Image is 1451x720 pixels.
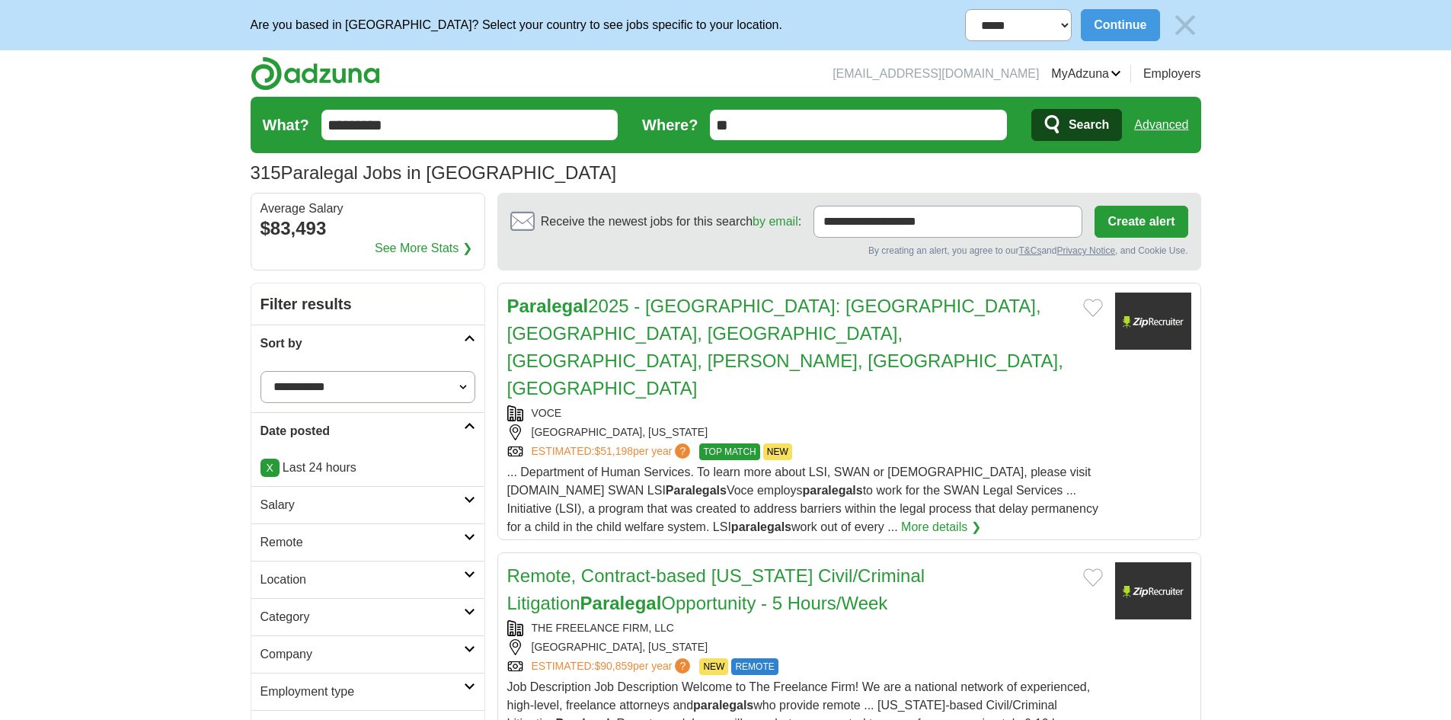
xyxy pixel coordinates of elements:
span: $90,859 [594,660,633,672]
p: Last 24 hours [260,459,475,477]
h2: Company [260,645,464,664]
a: See More Stats ❯ [375,239,472,258]
h2: Date posted [260,422,464,440]
span: TOP MATCH [699,443,759,460]
a: Advanced [1134,110,1188,140]
li: [EMAIL_ADDRESS][DOMAIN_NAME] [833,65,1039,83]
div: By creating an alert, you agree to our and , and Cookie Use. [510,244,1188,258]
h2: Remote [260,533,464,552]
a: Remote, Contract-based [US_STATE] Civil/Criminal LitigationParalegalOpportunity - 5 Hours/Week [507,565,925,613]
a: Salary [251,486,484,523]
span: ? [675,443,690,459]
img: Adzuna logo [251,56,380,91]
img: Company logo [1115,293,1191,350]
strong: paralegals [803,484,863,497]
h1: Paralegal Jobs in [GEOGRAPHIC_DATA] [251,162,617,183]
p: Are you based in [GEOGRAPHIC_DATA]? Select your country to see jobs specific to your location. [251,16,782,34]
a: T&Cs [1018,245,1041,256]
a: More details ❯ [901,518,981,536]
strong: paralegals [693,699,753,712]
div: [GEOGRAPHIC_DATA], [US_STATE] [507,639,1103,655]
strong: Paralegal [580,593,662,613]
a: Privacy Notice [1056,245,1115,256]
strong: Paralegals [666,484,727,497]
a: ESTIMATED:$51,198per year? [532,443,694,460]
a: Sort by [251,325,484,362]
span: Search [1069,110,1109,140]
a: Paralegal2025 - [GEOGRAPHIC_DATA]: [GEOGRAPHIC_DATA], [GEOGRAPHIC_DATA], [GEOGRAPHIC_DATA], [GEOG... [507,296,1063,398]
button: Add to favorite jobs [1083,299,1103,317]
a: Location [251,561,484,598]
a: Date posted [251,412,484,450]
img: Company logo [1115,562,1191,619]
img: icon_close_no_bg.svg [1169,9,1201,41]
label: Where? [642,114,698,136]
button: Search [1031,109,1122,141]
div: $83,493 [260,215,475,242]
span: ? [675,658,690,674]
button: Continue [1081,9,1159,41]
div: VOCE [507,405,1103,421]
a: by email [753,215,798,228]
span: NEW [699,658,728,675]
span: 315 [251,159,281,187]
strong: paralegals [731,520,791,533]
span: REMOTE [731,658,778,675]
a: Category [251,598,484,635]
div: Average Salary [260,203,475,215]
span: Receive the newest jobs for this search : [541,213,801,231]
label: What? [263,114,309,136]
span: ... Department of Human Services. To learn more about LSI, SWAN or [DEMOGRAPHIC_DATA], please vis... [507,466,1098,533]
button: Add to favorite jobs [1083,568,1103,587]
a: Employment type [251,673,484,710]
div: [GEOGRAPHIC_DATA], [US_STATE] [507,424,1103,440]
h2: Category [260,608,464,626]
a: Employers [1143,65,1201,83]
strong: Paralegal [507,296,589,316]
h2: Salary [260,496,464,514]
h2: Location [260,571,464,589]
a: MyAdzuna [1051,65,1121,83]
a: Remote [251,523,484,561]
span: NEW [763,443,792,460]
h2: Sort by [260,334,464,353]
button: Create alert [1095,206,1187,238]
h2: Employment type [260,683,464,701]
a: ESTIMATED:$90,859per year? [532,658,694,675]
h2: Filter results [251,283,484,325]
a: Company [251,635,484,673]
span: $51,198 [594,445,633,457]
a: X [260,459,280,477]
div: THE FREELANCE FIRM, LLC [507,620,1103,636]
